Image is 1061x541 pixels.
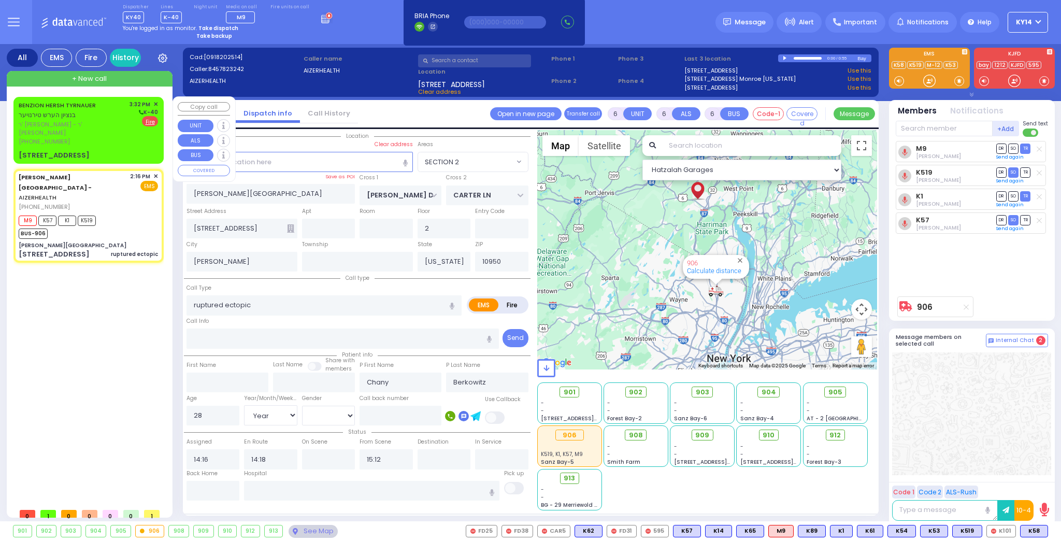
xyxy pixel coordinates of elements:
h5: Message members on selected call [896,334,986,347]
button: +Add [993,121,1020,136]
label: Room [360,207,375,216]
input: Search hospital [244,481,499,501]
img: red-radio-icon.svg [991,529,996,534]
span: - [607,399,610,407]
div: K62 [575,525,603,537]
span: AT - 2 [GEOGRAPHIC_DATA] [807,415,883,422]
button: Toggle fullscreen view [851,135,872,156]
span: K1 [58,216,76,226]
span: BRIA Phone [414,11,449,21]
label: KJFD [974,51,1055,59]
label: Apt [302,207,311,216]
label: From Scene [360,438,391,446]
span: - [674,450,677,458]
button: Close [735,255,745,265]
div: Year/Month/Week/Day [244,394,297,403]
a: K519 [907,61,924,69]
a: M9 [916,145,927,152]
a: Use this [848,75,871,83]
label: First Name [187,361,216,369]
span: SO [1008,215,1019,225]
img: message.svg [723,18,731,26]
span: - [807,450,810,458]
a: M-12 [925,61,942,69]
a: [STREET_ADDRESS] Monroe [US_STATE] [684,75,796,83]
div: ALS [768,525,794,537]
label: Assigned [187,438,212,446]
div: BLS [952,525,982,537]
span: 0 [123,510,139,518]
span: TR [1020,215,1030,225]
div: BLS [887,525,916,537]
a: Send again [996,154,1024,160]
span: 903 [696,387,709,397]
span: K-40 [137,108,158,116]
span: Sanz Bay-4 [740,415,774,422]
label: Caller: [190,65,300,74]
button: Message [834,107,875,120]
label: ZIP [475,240,483,249]
div: FD25 [466,525,497,537]
div: 906 [555,430,584,441]
img: red-radio-icon.svg [470,529,476,534]
span: - [740,407,743,415]
span: Alert [799,18,814,27]
span: SO [1008,167,1019,177]
span: Important [844,18,877,27]
div: Bay [857,54,871,62]
label: Cad: [190,53,300,62]
button: Show street map [542,135,579,156]
a: K57 [916,216,929,224]
label: Street Address [187,207,226,216]
label: Cross 2 [446,174,467,182]
span: Yoel Wiesenfeld [916,224,961,232]
span: - [541,486,544,493]
span: [PHONE_NUMBER] [19,203,70,211]
button: Covered [786,107,818,120]
span: בנציון הערש טירנויער [19,110,76,119]
span: TR [1020,144,1030,153]
strong: Take dispatch [198,24,238,32]
label: On Scene [302,438,327,446]
span: [STREET_ADDRESS] [418,79,485,88]
label: Use Callback [485,395,521,404]
span: - [541,493,544,501]
div: 595 [641,525,669,537]
a: [STREET_ADDRESS] [684,66,738,75]
a: 906 [917,303,933,311]
button: Code 2 [917,486,943,499]
a: Send again [996,225,1024,232]
img: red-radio-icon.svg [611,529,616,534]
label: EMS [889,51,970,59]
span: + New call [72,74,107,84]
label: Location [418,67,548,76]
span: Other building occupants [287,224,294,233]
span: 2:16 PM [130,173,150,180]
span: - [674,407,677,415]
span: [PERSON_NAME][GEOGRAPHIC_DATA] - [19,173,92,192]
div: All [7,49,38,67]
label: Fire units on call [270,4,309,10]
span: Location [341,132,374,140]
span: SECTION 2 [418,152,528,172]
span: 913 [564,473,575,483]
span: 1 [40,510,56,518]
div: [STREET_ADDRESS] [19,249,90,260]
input: Search member [896,121,993,136]
div: 906 [136,525,164,537]
div: K89 [798,525,826,537]
span: - [607,443,610,450]
span: Internal Chat [996,337,1034,344]
button: Code-1 [753,107,784,120]
span: Phone 3 [618,54,681,63]
span: 904 [762,387,776,397]
span: Clear address [418,88,461,96]
span: Moshe Aaron Steinberg [916,200,961,208]
span: ✕ [153,100,158,109]
button: Transfer call [564,107,602,120]
span: EMS [140,181,158,191]
span: [STREET_ADDRESS][PERSON_NAME] [674,458,772,466]
a: History [110,49,141,67]
span: 910 [763,430,775,440]
label: Back Home [187,469,218,478]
